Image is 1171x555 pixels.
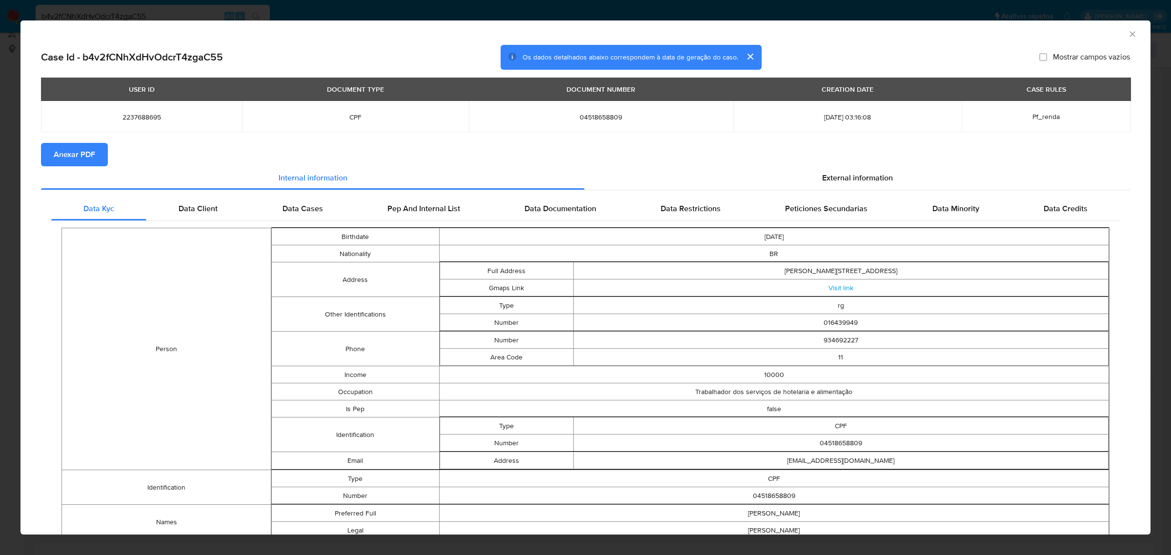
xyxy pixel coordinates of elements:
[523,52,738,62] span: Os dados detalhados abaixo correspondem à data de geração do caso.
[51,197,1120,220] div: Detailed internal info
[272,470,439,487] td: Type
[439,505,1109,522] td: [PERSON_NAME]
[272,505,439,522] td: Preferred Full
[561,81,641,98] div: DOCUMENT NUMBER
[439,228,1109,245] td: [DATE]
[439,487,1109,504] td: 04518658809
[272,262,439,297] td: Address
[1128,29,1136,38] button: Fechar a janela
[440,297,573,314] td: Type
[573,349,1108,366] td: 11
[439,522,1109,539] td: [PERSON_NAME]
[573,297,1108,314] td: rg
[932,203,979,214] span: Data Minority
[573,435,1108,452] td: 04518658809
[272,366,439,383] td: Income
[62,505,271,539] td: Names
[573,314,1108,331] td: 016439949
[439,383,1109,400] td: Trabalhador dos serviços de hotelaria e alimentação
[20,20,1151,535] div: closure-recommendation-modal
[439,245,1109,262] td: BR
[272,487,439,504] td: Number
[387,203,460,214] span: Pep And Internal List
[272,332,439,366] td: Phone
[272,297,439,332] td: Other Identifications
[439,400,1109,417] td: false
[272,228,439,245] td: Birthdate
[573,417,1108,435] td: CPF
[54,144,95,165] span: Anexar PDF
[573,262,1108,279] td: [PERSON_NAME][STREET_ADDRESS]
[1044,203,1088,214] span: Data Credits
[440,435,573,452] td: Number
[1032,112,1060,121] span: Pf_renda
[62,228,271,470] td: Person
[272,417,439,452] td: Identification
[1039,53,1047,61] input: Mostrar campos vazios
[573,332,1108,349] td: 934692227
[179,203,218,214] span: Data Client
[123,81,161,98] div: USER ID
[440,452,573,469] td: Address
[661,203,721,214] span: Data Restrictions
[62,470,271,505] td: Identification
[41,166,1130,190] div: Detailed info
[828,283,853,293] a: Visit link
[272,245,439,262] td: Nationality
[440,262,573,279] td: Full Address
[279,172,347,183] span: Internal information
[254,113,457,121] span: CPF
[573,452,1108,469] td: [EMAIL_ADDRESS][DOMAIN_NAME]
[440,314,573,331] td: Number
[283,203,323,214] span: Data Cases
[785,203,868,214] span: Peticiones Secundarias
[1053,52,1130,62] span: Mostrar campos vazios
[272,383,439,400] td: Occupation
[41,51,223,63] h2: Case Id - b4v2fCNhXdHvOdcrT4zgaC55
[1021,81,1072,98] div: CASE RULES
[440,417,573,435] td: Type
[321,81,390,98] div: DOCUMENT TYPE
[272,522,439,539] td: Legal
[41,143,108,166] button: Anexar PDF
[481,113,722,121] span: 04518658809
[272,400,439,417] td: Is Pep
[738,45,762,68] button: cerrar
[440,279,573,297] td: Gmaps Link
[53,113,230,121] span: 2237688695
[439,470,1109,487] td: CPF
[525,203,596,214] span: Data Documentation
[440,332,573,349] td: Number
[816,81,879,98] div: CREATION DATE
[440,349,573,366] td: Area Code
[83,203,114,214] span: Data Kyc
[439,366,1109,383] td: 10000
[822,172,893,183] span: External information
[745,113,950,121] span: [DATE] 03:16:08
[272,452,439,470] td: Email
